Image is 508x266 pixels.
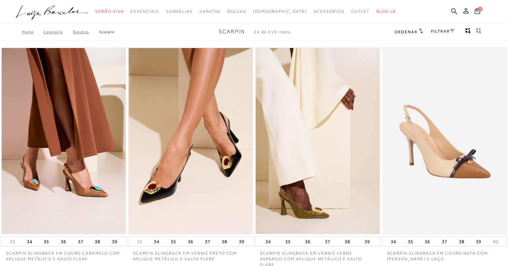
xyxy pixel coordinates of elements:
[376,5,396,18] a: BLOG LB
[220,237,229,246] button: 38
[406,237,415,246] button: 35
[135,238,144,245] button: 33
[166,9,193,14] span: Sandálias
[394,30,417,34] span: Ordenar
[128,247,253,262] a: SCARPIN SLINGBACK EM VERNIZ PRETO COM APLIQUE METÁLICO E SALTO FLARE
[463,28,473,36] button: Mostrar 4 produtos por linha
[227,5,246,18] a: noSubCategoriesText
[25,237,34,246] button: 34
[256,48,380,234] a: SCARPIN SLINGBACK EM VERNIZ VERDE ASPARGO COM APLIQUE METÁLICO E SALTO FLARE SCARPIN SLINGBACK EM...
[351,9,370,14] span: Outlet
[314,9,344,14] span: Acessórios
[22,30,43,34] a: Home
[363,237,372,246] button: 39
[76,237,85,246] button: 37
[152,237,161,246] button: 34
[237,237,246,246] button: 39
[474,28,483,36] button: gridText6Desc
[389,237,398,246] button: 34
[423,237,432,246] button: 36
[95,9,124,14] span: Verão Viva
[186,237,195,246] button: 36
[457,237,466,246] button: 38
[73,30,99,34] a: SAPATOS
[431,29,455,34] a: FILTRAR
[129,48,253,234] a: SCARPIN SLINGBACK EM VERNIZ PRETO COM APLIQUE METÁLICO E SALTO FLARE SCARPIN SLINGBACK EM VERNIZ ...
[95,5,124,18] a: noSubCategoriesText
[227,9,246,14] span: Bolsas
[253,9,307,14] span: [DEMOGRAPHIC_DATA]
[254,30,291,34] span: 24 de 219 itens
[93,237,102,246] button: 38
[283,237,293,246] button: 35
[131,9,159,14] span: Essenciais
[42,237,51,246] button: 35
[166,5,193,18] a: noSubCategoriesText
[219,29,245,35] span: Scarpin
[263,237,273,246] button: 34
[323,237,332,246] button: 37
[1,247,126,262] a: SCARPIN SLINGBACK EM COURO CARAMELO COM APLIQUE METÁLICO E SALTO FLARE
[256,48,380,234] img: SCARPIN SLINGBACK EM VERNIZ VERDE ASPARGO COM APLIQUE METÁLICO E SALTO FLARE
[59,237,68,246] button: 36
[2,48,126,234] img: SCARPIN SLINGBACK EM COURO CARAMELO COM APLIQUE METÁLICO E SALTO FLARE
[203,237,212,246] button: 37
[110,237,119,246] button: 39
[491,238,500,245] button: 40
[169,237,178,246] button: 35
[343,237,352,246] button: 38
[131,5,159,18] a: noSubCategoriesText
[474,237,483,246] button: 39
[253,5,307,18] a: noSubCategoriesText
[8,238,17,245] button: 33
[200,5,221,18] a: noSubCategoriesText
[383,48,507,234] a: SCARPIN SLINGBACK EM COURO NATA COM BICO CARAMELO E LAÇO SCARPIN SLINGBACK EM COURO NATA COM BICO...
[99,30,114,34] a: Scarpin
[303,237,312,246] button: 36
[478,7,482,11] span: 1
[2,48,126,234] a: SCARPIN SLINGBACK EM COURO CARAMELO COM APLIQUE METÁLICO E SALTO FLARE SCARPIN SLINGBACK EM COURO...
[382,247,507,262] a: SCARPIN SLINGBACK EM COURO NATA COM [PERSON_NAME] E LAÇO
[43,30,73,34] a: Categoria
[440,237,449,246] button: 37
[376,9,396,14] span: BLOG LB
[383,48,507,234] img: SCARPIN SLINGBACK EM COURO NATA COM BICO CARAMELO E LAÇO
[351,5,370,18] a: noSubCategoriesText
[473,7,482,16] button: 1
[200,9,221,14] span: Sapatos
[129,48,253,234] img: SCARPIN SLINGBACK EM VERNIZ PRETO COM APLIQUE METÁLICO E SALTO FLARE
[314,5,344,18] a: noSubCategoriesText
